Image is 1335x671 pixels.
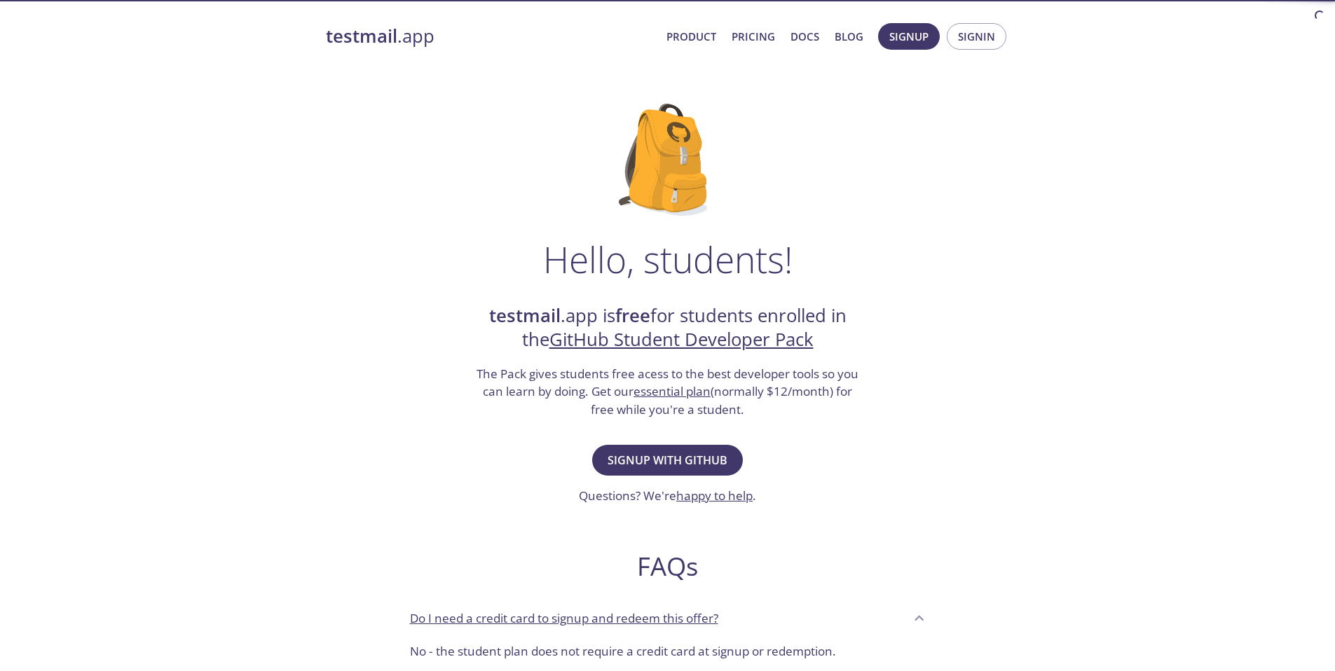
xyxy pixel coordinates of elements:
[399,551,937,582] h2: FAQs
[326,24,397,48] strong: testmail
[634,383,711,399] a: essential plan
[399,599,937,637] div: Do I need a credit card to signup and redeem this offer?
[958,27,995,46] span: Signin
[410,642,926,660] p: No - the student plan does not require a credit card at signup or redemption.
[676,487,753,504] a: happy to help
[615,303,650,328] strong: free
[543,238,793,280] h1: Hello, students!
[592,445,743,476] button: Signup with GitHub
[666,27,716,46] a: Product
[326,25,655,48] a: testmail.app
[489,303,561,328] strong: testmail
[878,23,940,50] button: Signup
[889,27,929,46] span: Signup
[790,27,819,46] a: Docs
[835,27,863,46] a: Blog
[475,365,861,419] h3: The Pack gives students free acess to the best developer tools so you can learn by doing. Get our...
[410,609,718,628] p: Do I need a credit card to signup and redeem this offer?
[549,327,814,352] a: GitHub Student Developer Pack
[732,27,775,46] a: Pricing
[619,104,716,216] img: github-student-backpack.png
[608,450,727,470] span: Signup with GitHub
[947,23,1006,50] button: Signin
[579,487,756,505] h3: Questions? We're .
[475,304,861,352] h2: .app is for students enrolled in the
